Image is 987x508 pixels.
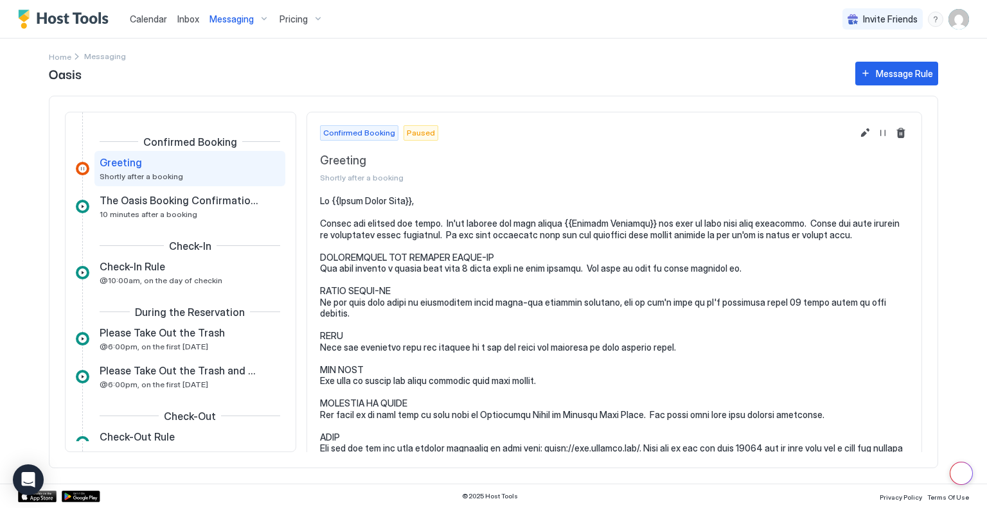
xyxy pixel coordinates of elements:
[323,127,395,139] span: Confirmed Booking
[863,13,918,25] span: Invite Friends
[100,380,208,389] span: @6:00pm, on the first [DATE]
[177,12,199,26] a: Inbox
[927,489,969,503] a: Terms Of Use
[100,364,260,377] span: Please Take Out the Trash and Recycling
[209,13,254,25] span: Messaging
[100,194,260,207] span: The Oasis Booking Confirmation Rule
[100,156,142,169] span: Greeting
[84,51,126,61] span: Breadcrumb
[876,67,933,80] div: Message Rule
[875,125,891,141] button: Resume Message Rule
[462,492,518,500] span: © 2025 Host Tools
[880,489,922,503] a: Privacy Policy
[320,153,852,168] span: Greeting
[100,326,225,339] span: Please Take Out the Trash
[948,9,969,30] div: User profile
[177,13,199,24] span: Inbox
[100,276,222,285] span: @10:00am, on the day of checkin
[100,342,208,351] span: @6:00pm, on the first [DATE]
[927,493,969,501] span: Terms Of Use
[49,64,842,83] span: Oasis
[49,52,71,62] span: Home
[130,12,167,26] a: Calendar
[100,430,175,443] span: Check-Out Rule
[857,125,873,141] button: Edit message rule
[100,209,197,219] span: 10 minutes after a booking
[13,464,44,495] div: Open Intercom Messenger
[143,136,237,148] span: Confirmed Booking
[18,491,57,502] a: App Store
[855,62,938,85] button: Message Rule
[407,127,435,139] span: Paused
[100,171,183,181] span: Shortly after a booking
[18,10,114,29] a: Host Tools Logo
[280,13,308,25] span: Pricing
[893,125,909,141] button: Delete message rule
[320,173,852,182] span: Shortly after a booking
[100,260,165,273] span: Check-In Rule
[928,12,943,27] div: menu
[169,240,211,252] span: Check-In
[49,49,71,63] div: Breadcrumb
[62,491,100,502] a: Google Play Store
[135,306,245,319] span: During the Reservation
[130,13,167,24] span: Calendar
[164,410,216,423] span: Check-Out
[49,49,71,63] a: Home
[880,493,922,501] span: Privacy Policy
